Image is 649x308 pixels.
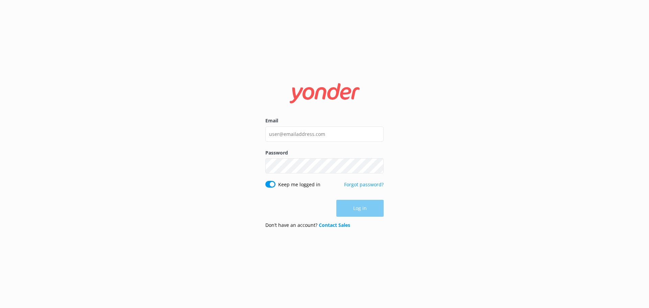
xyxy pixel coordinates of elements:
a: Forgot password? [344,181,384,188]
p: Don’t have an account? [265,221,350,229]
button: Show password [370,159,384,173]
a: Contact Sales [319,222,350,228]
label: Password [265,149,384,157]
input: user@emailaddress.com [265,126,384,142]
label: Keep me logged in [278,181,320,188]
label: Email [265,117,384,124]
